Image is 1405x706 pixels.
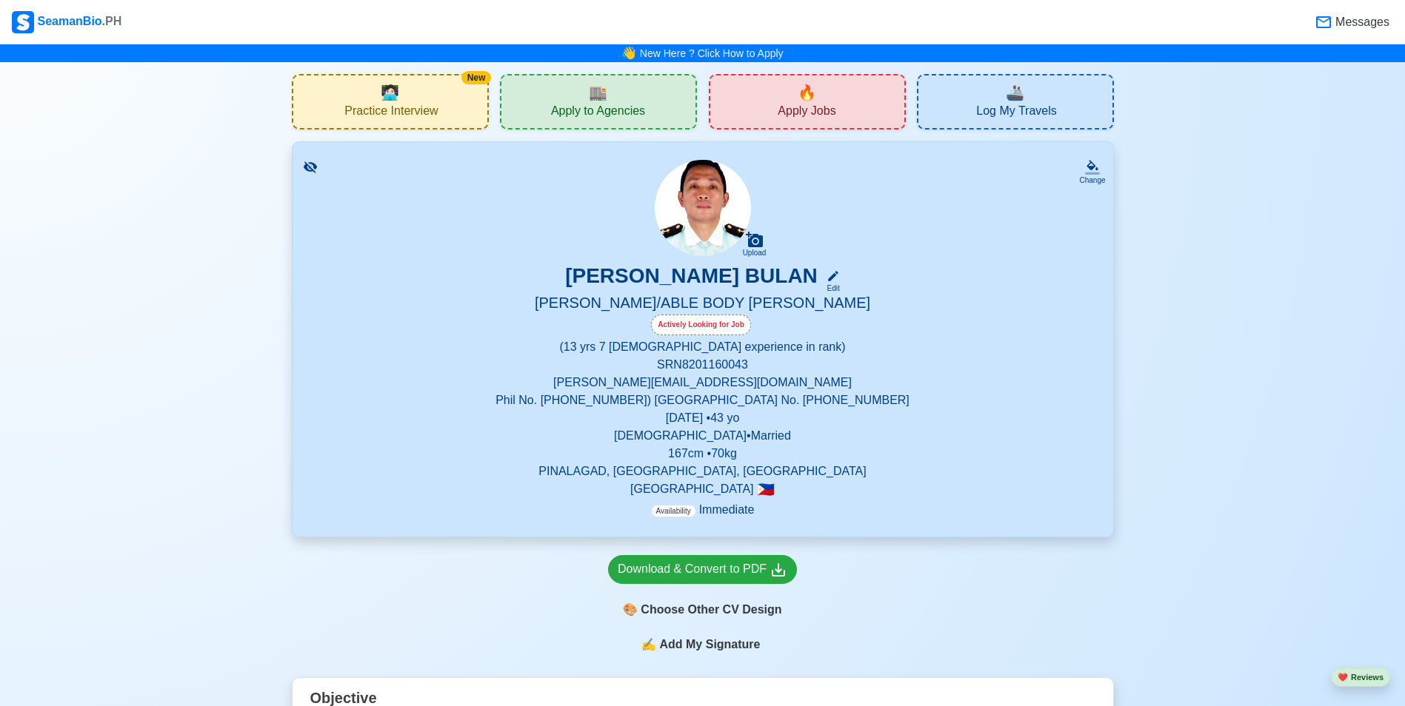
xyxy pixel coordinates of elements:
p: PINALAGAD, [GEOGRAPHIC_DATA], [GEOGRAPHIC_DATA] [310,463,1095,480]
span: agencies [589,81,607,104]
span: Apply Jobs [778,104,835,122]
p: [GEOGRAPHIC_DATA] [310,480,1095,498]
div: Edit [821,283,840,294]
span: Practice Interview [344,104,438,122]
h5: [PERSON_NAME]/ABLE BODY [PERSON_NAME] [310,294,1095,315]
span: Messages [1332,13,1389,31]
span: bell [621,44,637,63]
p: Phil No. [PHONE_NUMBER]) [GEOGRAPHIC_DATA] No. [PHONE_NUMBER] [310,391,1095,409]
button: heartReviews [1331,668,1390,687]
span: interview [381,81,399,104]
p: [DEMOGRAPHIC_DATA] • Married [310,427,1095,445]
img: Logo [12,11,34,33]
div: Change [1079,175,1105,186]
p: Immediate [651,501,755,519]
a: New Here ? Click How to Apply [640,47,784,59]
div: Choose Other CV Design [608,596,797,624]
span: Log My Travels [976,104,1056,122]
p: (13 yrs 7 [DEMOGRAPHIC_DATA] experience in rank) [310,338,1095,356]
span: new [798,81,816,104]
p: 167 cm • 70 kg [310,445,1095,463]
p: [DATE] • 43 yo [310,409,1095,427]
div: New [461,71,490,84]
span: 🇵🇭 [757,483,775,497]
h3: [PERSON_NAME] BULAN [565,263,818,294]
div: SeamanBio [12,11,121,33]
div: Download & Convert to PDF [618,560,787,579]
span: heart [1338,673,1348,682]
div: Upload [743,249,767,258]
span: paint [623,601,638,619]
span: .PH [102,15,122,27]
span: Apply to Agencies [551,104,645,122]
a: Download & Convert to PDF [608,555,797,584]
span: travel [1006,81,1024,104]
p: [PERSON_NAME][EMAIL_ADDRESS][DOMAIN_NAME] [310,374,1095,391]
span: Availability [651,505,696,517]
div: Actively Looking for Job [651,315,751,335]
span: sign [641,636,656,653]
p: SRN 8201160043 [310,356,1095,374]
span: Add My Signature [656,636,763,653]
